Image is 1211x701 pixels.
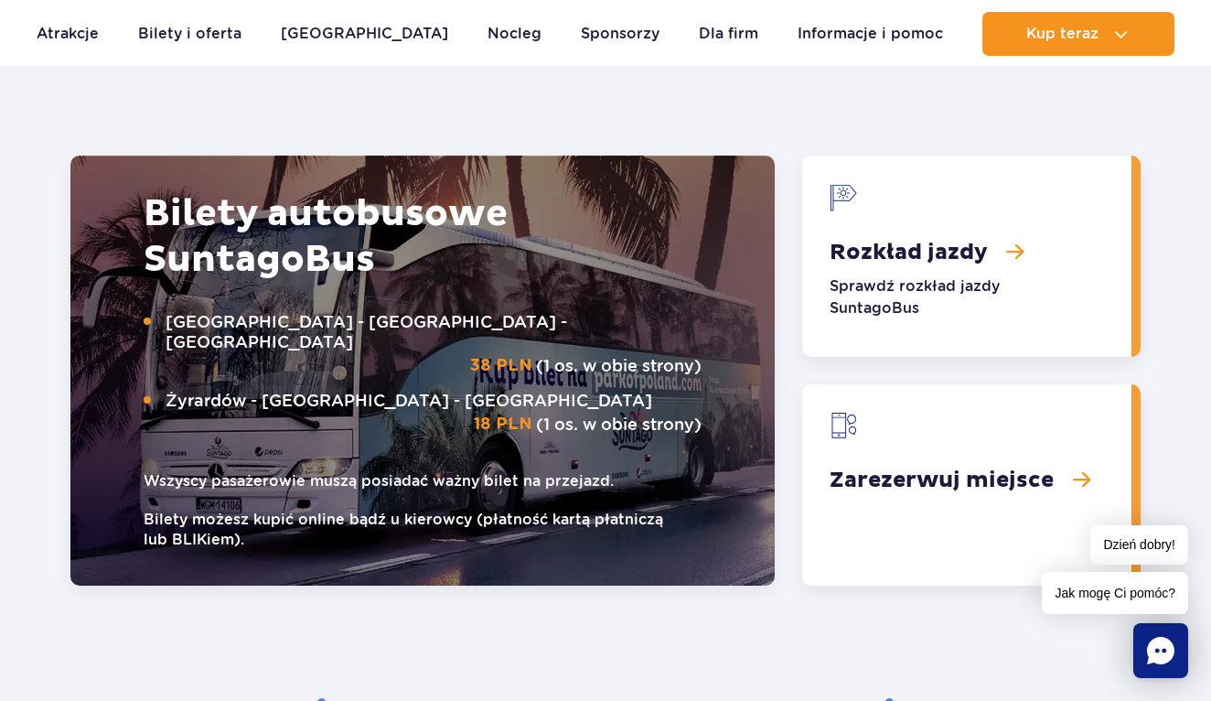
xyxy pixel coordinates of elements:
a: Informacje i pomoc [798,12,943,56]
span: Jak mogę Ci pomóc? [1042,572,1188,614]
small: Bilety możesz kupić online bądź u kierowcy (płatność kartą płatniczą lub BLIKiem). [144,510,702,550]
h2: Bilety autobusowe Bus [144,191,702,283]
strong: 38 PLN [470,356,532,376]
button: Kup teraz [982,12,1174,56]
p: (1 os. w obie strony) [144,312,702,376]
strong: 18 PLN [474,415,532,435]
p: (1 os. w obie strony) [144,391,702,435]
a: Zarezerwuj miejsce [802,384,1131,586]
img: Autobus Suntago, ozdobiony grafiką z palmami. Na boku autobusu widoczny napis &quot;Kup bilet na ... [70,156,775,586]
a: Atrakcje [37,12,99,56]
span: Dzień dobry! [1090,525,1188,565]
a: Sponsorzy [581,12,659,56]
a: Rozkład jazdy [802,156,1131,357]
a: [GEOGRAPHIC_DATA] [281,12,448,56]
div: Chat [1133,623,1188,678]
a: Nocleg [488,12,541,56]
span: Kup teraz [1026,26,1098,42]
span: [GEOGRAPHIC_DATA] - [GEOGRAPHIC_DATA] - [GEOGRAPHIC_DATA] [166,312,702,352]
a: Bilety i oferta [138,12,241,56]
span: Żyrardów - [GEOGRAPHIC_DATA] - [GEOGRAPHIC_DATA] [166,391,702,411]
small: Wszyscy pasażerowie muszą posiadać ważny bilet na przejazd. [144,471,702,491]
a: Dla firm [699,12,758,56]
span: Suntago [144,237,305,283]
